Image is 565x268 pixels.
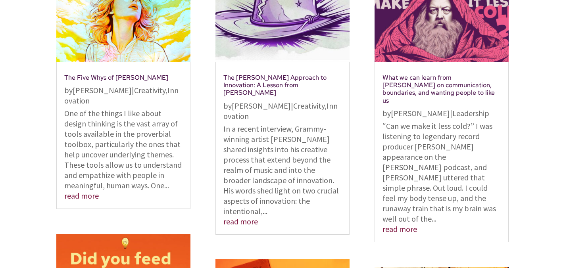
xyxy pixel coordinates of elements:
a: The [PERSON_NAME] Approach to Innovation: A Lesson from [PERSON_NAME] [223,73,327,97]
p: by | , [64,85,183,106]
a: [PERSON_NAME] [232,101,291,111]
a: Creativity [293,101,325,111]
a: What we can learn from [PERSON_NAME] on communication, boundaries, and wanting people to like us [382,73,495,105]
p: by | , [223,101,342,121]
a: read more [64,191,99,201]
a: Innovation [223,101,338,121]
p: One of the things I like about design thinking is the vast array of tools available in the prover... [64,108,183,191]
a: [PERSON_NAME] [73,85,132,95]
p: by | [382,108,501,119]
p: In a recent interview, Grammy-winning artist [PERSON_NAME] shared insights into his creative proc... [223,124,342,216]
a: read more [382,224,417,234]
a: The Five Whys of [PERSON_NAME] [64,73,168,82]
a: Innovation [64,85,179,105]
a: [PERSON_NAME] [391,108,450,118]
a: read more [223,216,258,226]
a: Leadership [452,108,489,118]
a: Creativity [134,85,165,95]
p: “Can we make it less cold?” I was listening to legendary record producer [PERSON_NAME] appearance... [382,121,501,224]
